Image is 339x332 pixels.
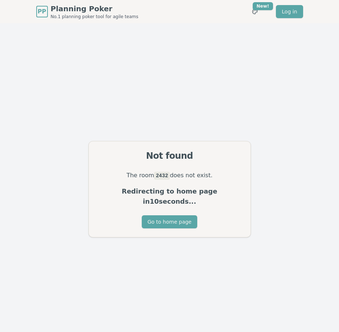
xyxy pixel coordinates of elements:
a: Log in [276,5,303,18]
p: The room does not exist. [98,170,242,180]
span: PP [38,7,46,16]
p: Redirecting to home page in 10 seconds... [98,186,242,207]
button: New! [248,5,261,18]
span: No.1 planning poker tool for agile teams [51,14,139,20]
code: 2432 [154,172,170,180]
span: Planning Poker [51,4,139,14]
a: PPPlanning PokerNo.1 planning poker tool for agile teams [36,4,139,20]
div: Not found [98,150,242,162]
div: New! [253,2,273,10]
button: Go to home page [142,215,197,228]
